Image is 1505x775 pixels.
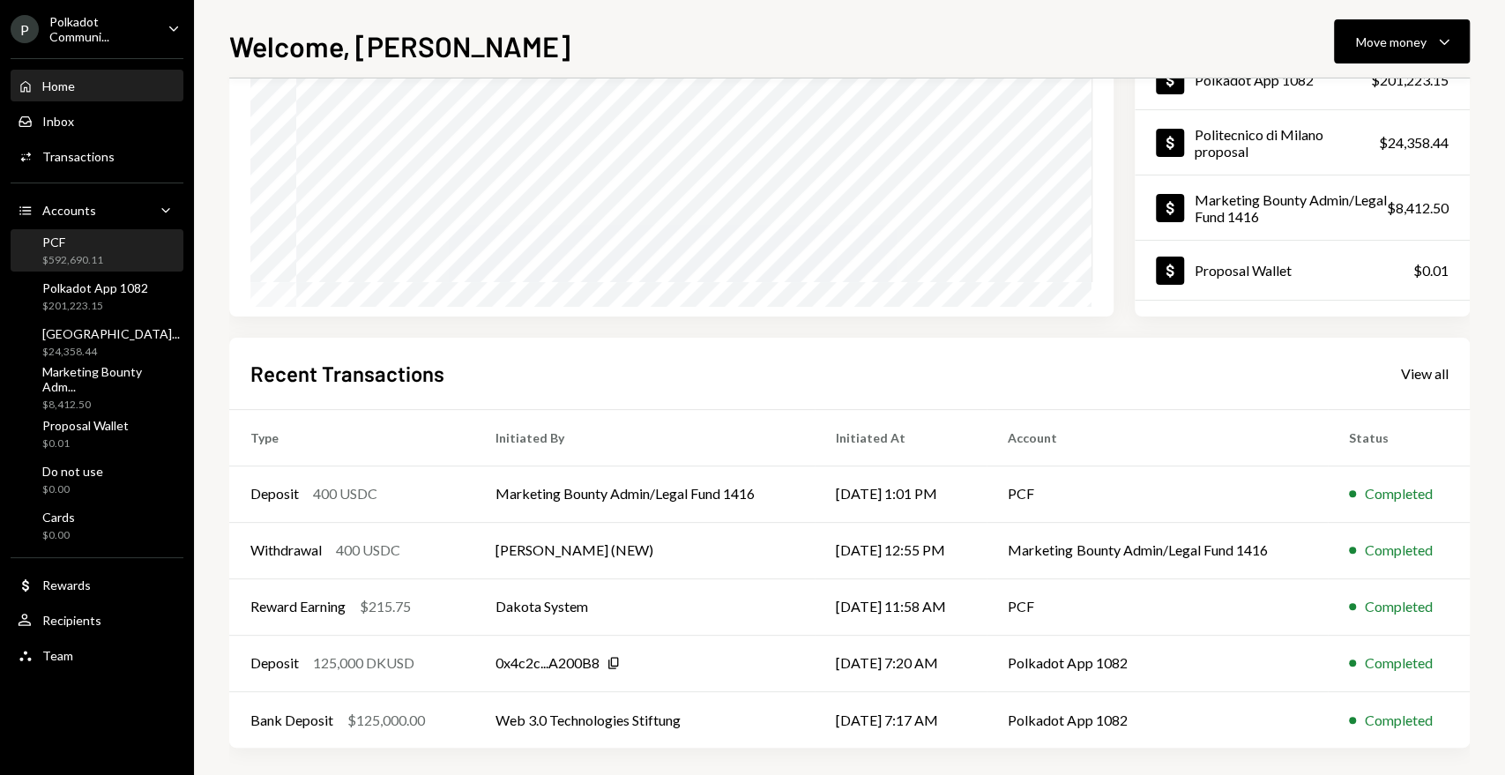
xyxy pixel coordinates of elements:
[42,613,101,628] div: Recipients
[1365,540,1433,561] div: Completed
[1195,71,1314,88] div: Polkadot App 1082
[987,466,1327,522] td: PCF
[42,345,180,360] div: $24,358.44
[42,482,103,497] div: $0.00
[1195,262,1292,279] div: Proposal Wallet
[1401,363,1449,383] a: View all
[250,710,333,731] div: Bank Deposit
[1195,126,1379,160] div: Politecnico di Milano proposal
[815,578,987,635] td: [DATE] 11:58 AM
[1365,710,1433,731] div: Completed
[250,483,299,504] div: Deposit
[987,578,1327,635] td: PCF
[474,409,815,466] th: Initiated By
[11,194,183,226] a: Accounts
[1328,409,1471,466] th: Status
[250,359,444,388] h2: Recent Transactions
[474,691,815,748] td: Web 3.0 Technologies Stiftung
[42,280,148,295] div: Polkadot App 1082
[11,70,183,101] a: Home
[474,522,815,578] td: [PERSON_NAME] (NEW)
[1135,175,1470,240] a: Marketing Bounty Admin/Legal Fund 1416$8,412.50
[987,635,1327,691] td: Polkadot App 1082
[313,652,414,674] div: 125,000 DKUSD
[815,635,987,691] td: [DATE] 7:20 AM
[347,710,425,731] div: $125,000.00
[313,483,377,504] div: 400 USDC
[815,409,987,466] th: Initiated At
[987,691,1327,748] td: Polkadot App 1082
[42,398,176,413] div: $8,412.50
[42,114,74,129] div: Inbox
[987,522,1327,578] td: Marketing Bounty Admin/Legal Fund 1416
[1135,50,1470,109] a: Polkadot App 1082$201,223.15
[11,140,183,172] a: Transactions
[11,105,183,137] a: Inbox
[1365,483,1433,504] div: Completed
[42,326,180,341] div: [GEOGRAPHIC_DATA]...
[1135,241,1470,300] a: Proposal Wallet$0.01
[1365,652,1433,674] div: Completed
[360,596,411,617] div: $215.75
[42,436,129,451] div: $0.01
[250,652,299,674] div: Deposit
[42,203,96,218] div: Accounts
[1356,33,1427,51] div: Move money
[42,364,176,394] div: Marketing Bounty Adm...
[11,639,183,671] a: Team
[11,321,187,363] a: [GEOGRAPHIC_DATA]...$24,358.44
[42,78,75,93] div: Home
[11,569,183,600] a: Rewards
[11,275,183,317] a: Polkadot App 1082$201,223.15
[1334,19,1470,63] button: Move money
[1379,132,1449,153] div: $24,358.44
[11,504,183,547] a: Cards$0.00
[1371,70,1449,91] div: $201,223.15
[229,28,570,63] h1: Welcome, [PERSON_NAME]
[42,235,103,250] div: PCF
[250,596,346,617] div: Reward Earning
[42,299,148,314] div: $201,223.15
[11,413,183,455] a: Proposal Wallet$0.01
[815,466,987,522] td: [DATE] 1:01 PM
[229,409,474,466] th: Type
[474,466,815,522] td: Marketing Bounty Admin/Legal Fund 1416
[11,15,39,43] div: P
[474,578,815,635] td: Dakota System
[815,691,987,748] td: [DATE] 7:17 AM
[11,604,183,636] a: Recipients
[42,510,75,525] div: Cards
[987,409,1327,466] th: Account
[42,528,75,543] div: $0.00
[495,652,600,674] div: 0x4c2c...A200B8
[11,458,183,501] a: Do not use$0.00
[42,149,115,164] div: Transactions
[42,648,73,663] div: Team
[1365,596,1433,617] div: Completed
[49,14,153,44] div: Polkadot Communi...
[250,540,322,561] div: Withdrawal
[1401,365,1449,383] div: View all
[336,540,400,561] div: 400 USDC
[42,578,91,592] div: Rewards
[1387,197,1449,219] div: $8,412.50
[11,367,183,409] a: Marketing Bounty Adm...$8,412.50
[1195,191,1387,225] div: Marketing Bounty Admin/Legal Fund 1416
[815,522,987,578] td: [DATE] 12:55 PM
[11,229,183,272] a: PCF$592,690.11
[1413,260,1449,281] div: $0.01
[42,253,103,268] div: $592,690.11
[42,464,103,479] div: Do not use
[42,418,129,433] div: Proposal Wallet
[1135,110,1470,175] a: Politecnico di Milano proposal$24,358.44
